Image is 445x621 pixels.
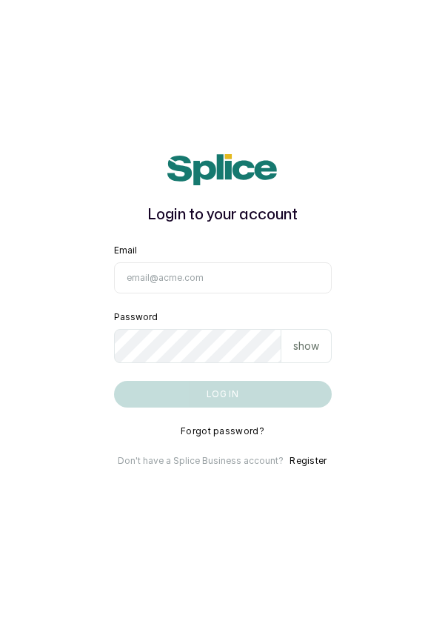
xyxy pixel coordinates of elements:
label: Password [114,311,158,323]
h1: Login to your account [114,203,332,227]
button: Forgot password? [181,425,264,437]
button: Log in [114,381,332,408]
label: Email [114,245,137,256]
p: Don't have a Splice Business account? [118,455,284,467]
p: show [293,339,319,353]
button: Register [290,455,327,467]
input: email@acme.com [114,262,332,293]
